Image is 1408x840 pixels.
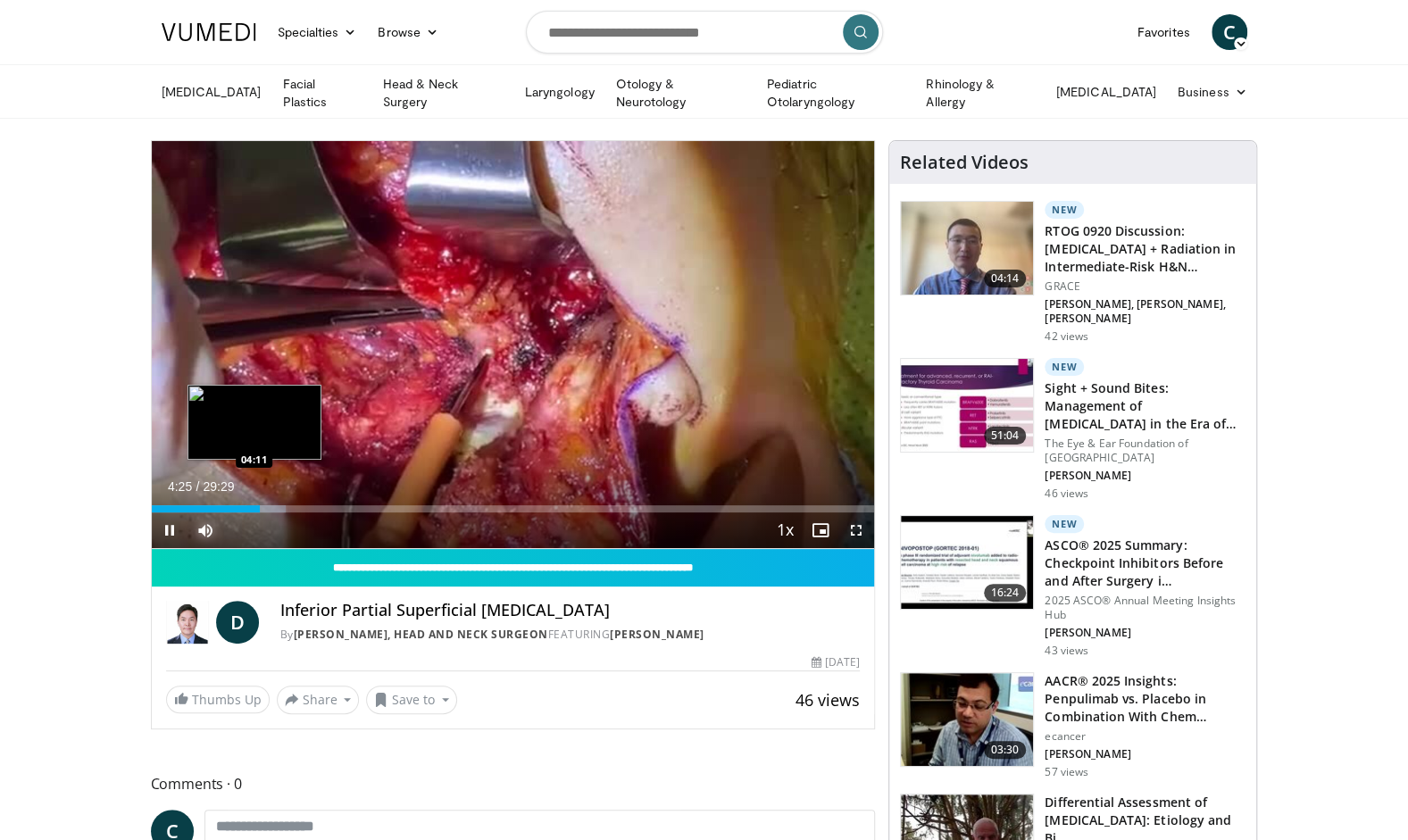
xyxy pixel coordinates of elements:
[151,772,876,795] span: Comments 0
[294,627,548,642] a: [PERSON_NAME], Head and Neck Surgeon
[1045,672,1246,726] h3: AACR® 2025 Insights: Penpulimab vs. Placebo in Combination With Chem…
[900,201,1246,344] a: 04:14 New RTOG 0920 Discussion: [MEDICAL_DATA] + Radiation in Intermediate-Risk H&N… GRACE [PERSO...
[901,673,1033,766] img: 0cd214e7-10e2-4d72-8223-7ca856d9ea11.150x105_q85_crop-smart_upscale.jpg
[1167,74,1258,110] a: Business
[901,516,1033,609] img: a81f5811-1ccf-4ee7-8ec2-23477a0c750b.150x105_q85_crop-smart_upscale.jpg
[514,74,605,110] a: Laryngology
[812,654,860,670] div: [DATE]
[984,427,1027,445] span: 51:04
[166,686,270,713] a: Thumbs Up
[152,512,187,548] button: Pause
[900,152,1029,173] h4: Related Videos
[271,75,371,111] a: Facial Plastics
[1045,201,1084,219] p: New
[1045,729,1246,744] p: ecancer
[1045,379,1246,433] h3: Sight + Sound Bites: Management of [MEDICAL_DATA] in the Era of Targ…
[1045,469,1246,483] p: [PERSON_NAME]
[1045,279,1246,294] p: GRACE
[838,512,874,548] button: Fullscreen
[1045,437,1246,465] p: The Eye & Ear Foundation of [GEOGRAPHIC_DATA]
[1045,329,1088,344] p: 42 views
[1045,222,1246,276] h3: RTOG 0920 Discussion: [MEDICAL_DATA] + Radiation in Intermediate-Risk H&N…
[280,601,861,620] h4: Inferior Partial Superficial [MEDICAL_DATA]
[367,14,449,50] a: Browse
[1045,358,1084,376] p: New
[984,584,1027,602] span: 16:24
[187,512,223,548] button: Mute
[1045,594,1246,622] p: 2025 ASCO® Annual Meeting Insights Hub
[900,358,1246,501] a: 51:04 New Sight + Sound Bites: Management of [MEDICAL_DATA] in the Era of Targ… The Eye & Ear Fou...
[216,601,259,644] a: D
[796,689,860,711] span: 46 views
[168,479,192,494] span: 4:25
[166,601,209,644] img: Doh Young Lee, Head and Neck Surgeon
[280,627,861,643] div: By FEATURING
[756,75,915,111] a: Pediatric Otolaryngology
[1045,644,1088,658] p: 43 views
[1045,536,1246,590] h3: ASCO® 2025 Summary: Checkpoint Inhibitors Before and After Surgery i…
[526,11,883,54] input: Search topics, interventions
[203,479,234,494] span: 29:29
[803,512,838,548] button: Enable picture-in-picture mode
[984,270,1027,287] span: 04:14
[196,479,200,494] span: /
[1127,14,1201,50] a: Favorites
[915,75,1046,111] a: Rhinology & Allergy
[1212,14,1247,50] a: C
[984,741,1027,759] span: 03:30
[1045,297,1246,326] p: [PERSON_NAME], [PERSON_NAME], [PERSON_NAME]
[1046,74,1167,110] a: [MEDICAL_DATA]
[901,202,1033,295] img: 006fd91f-89fb-445a-a939-ffe898e241ab.150x105_q85_crop-smart_upscale.jpg
[605,75,756,111] a: Otology & Neurotology
[277,686,360,714] button: Share
[767,512,803,548] button: Playback Rate
[1045,747,1246,761] p: [PERSON_NAME]
[162,23,256,41] img: VuMedi Logo
[371,75,513,111] a: Head & Neck Surgery
[900,515,1246,658] a: 16:24 New ASCO® 2025 Summary: Checkpoint Inhibitors Before and After Surgery i… 2025 ASCO® Annual...
[1045,626,1246,640] p: [PERSON_NAME]
[900,672,1246,779] a: 03:30 AACR® 2025 Insights: Penpulimab vs. Placebo in Combination With Chem… ecancer [PERSON_NAME]...
[610,627,704,642] a: [PERSON_NAME]
[152,505,875,512] div: Progress Bar
[1045,487,1088,501] p: 46 views
[901,359,1033,452] img: 8bea4cff-b600-4be7-82a7-01e969b6860e.150x105_q85_crop-smart_upscale.jpg
[267,14,368,50] a: Specialties
[187,385,321,460] img: image.jpeg
[152,141,875,549] video-js: Video Player
[151,74,272,110] a: [MEDICAL_DATA]
[1045,515,1084,533] p: New
[1045,765,1088,779] p: 57 views
[366,686,457,714] button: Save to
